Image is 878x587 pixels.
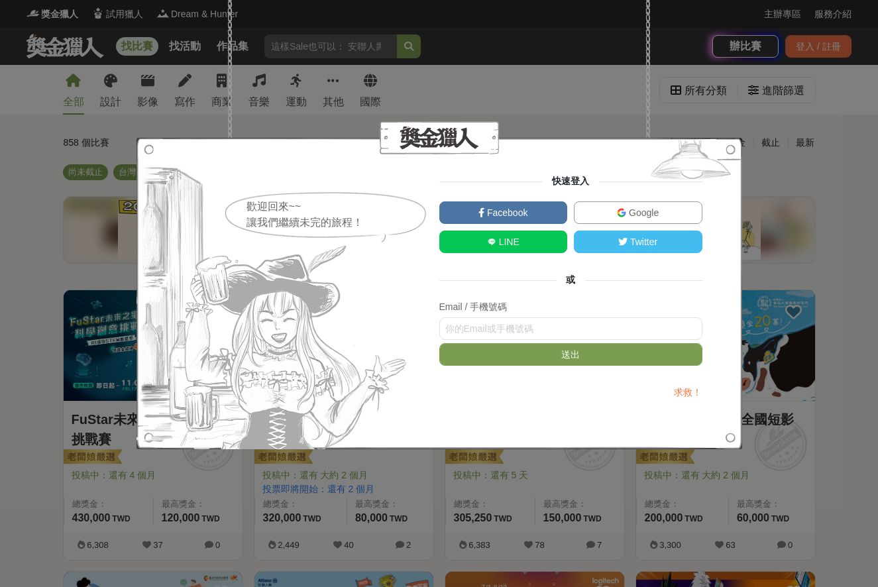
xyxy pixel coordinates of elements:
div: Email / 手機號碼 [439,300,702,314]
img: Google [617,208,626,217]
div: 歡迎回來~~ [247,199,428,215]
a: 求救！ [674,387,702,398]
img: Signup [639,138,742,187]
span: 或 [556,274,585,285]
span: 快速登入 [542,176,599,186]
button: 送出 [439,343,702,366]
span: Facebook [484,207,527,218]
div: 讓我們繼續未完的旅程！ [247,215,428,231]
img: LINE [487,237,496,246]
img: Signup [137,138,412,449]
span: Google [626,207,659,218]
input: 你的Email或手機號碼 [439,317,702,340]
span: Twitter [628,237,657,247]
span: LINE [496,237,520,247]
